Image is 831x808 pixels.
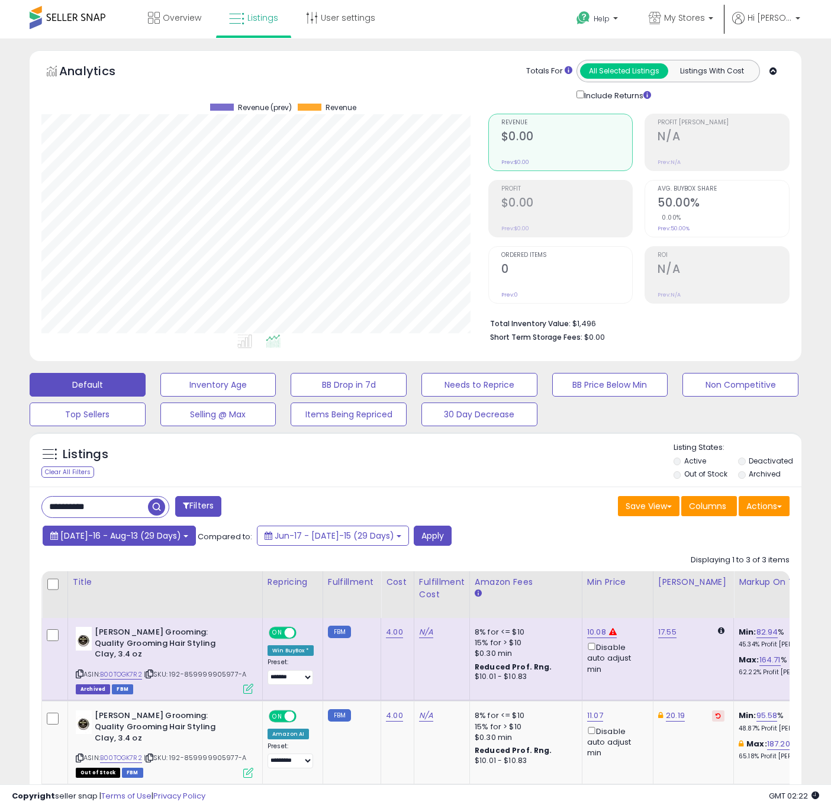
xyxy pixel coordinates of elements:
li: $1,496 [490,316,781,330]
p: Listing States: [674,442,802,453]
a: 10.08 [587,626,606,638]
div: ASIN: [76,627,253,693]
div: Include Returns [568,88,665,102]
small: Prev: 0 [501,291,518,298]
h5: Analytics [59,63,138,82]
div: $0.30 min [475,648,573,659]
a: 4.00 [386,626,403,638]
span: Revenue [326,104,356,112]
small: Prev: 50.00% [658,225,690,232]
button: Needs to Reprice [421,373,537,397]
span: Jun-17 - [DATE]-15 (29 Days) [275,530,394,542]
div: Title [73,576,257,588]
a: Help [567,2,630,38]
small: Amazon Fees. [475,588,482,599]
div: Preset: [268,658,314,685]
b: [PERSON_NAME] Grooming: Quality Grooming Hair Styling Clay, 3.4 oz [95,710,239,746]
span: Listings that have been deleted from Seller Central [76,684,110,694]
span: Revenue [501,120,633,126]
span: Profit [501,186,633,192]
h2: N/A [658,262,789,278]
button: Columns [681,496,737,516]
label: Deactivated [749,456,793,466]
button: 30 Day Decrease [421,403,537,426]
img: 41jq2lmI6CL._SL40_.jpg [76,710,92,734]
b: [PERSON_NAME] Grooming: Quality Grooming Hair Styling Clay, 3.4 oz [95,627,239,663]
a: 82.94 [756,626,778,638]
div: [PERSON_NAME] [658,576,729,588]
button: Jun-17 - [DATE]-15 (29 Days) [257,526,409,546]
span: Revenue (prev) [238,104,292,112]
b: Max: [739,654,759,665]
div: Displaying 1 to 3 of 3 items [691,555,790,566]
div: Win BuyBox * [268,645,314,656]
div: 8% for <= $10 [475,627,573,638]
b: Reduced Prof. Rng. [475,745,552,755]
span: FBM [122,768,143,778]
span: My Stores [664,12,705,24]
a: Hi [PERSON_NAME] [732,12,800,38]
button: Inventory Age [160,373,276,397]
small: Prev: $0.00 [501,159,529,166]
span: Ordered Items [501,252,633,259]
a: Privacy Policy [153,790,205,801]
div: Preset: [268,742,314,769]
b: Min: [739,626,756,638]
div: ASIN: [76,710,253,776]
label: Active [684,456,706,466]
b: Min: [739,710,756,721]
button: Default [30,373,146,397]
a: Terms of Use [101,790,152,801]
h2: 50.00% [658,196,789,212]
span: Columns [689,500,726,512]
strong: Copyright [12,790,55,801]
img: 41jq2lmI6CL._SL40_.jpg [76,627,92,651]
h2: 0 [501,262,633,278]
a: 187.20 [767,738,790,750]
a: B00TOGK7R2 [100,669,142,680]
div: 15% for > $10 [475,722,573,732]
button: Listings With Cost [668,63,756,79]
a: 164.71 [759,654,781,666]
span: 2025-08-14 02:22 GMT [769,790,819,801]
a: 17.55 [658,626,677,638]
button: Save View [618,496,679,516]
span: ON [270,712,285,722]
small: FBM [328,626,351,638]
div: Disable auto adjust min [587,725,644,759]
div: Fulfillment [328,576,376,588]
h2: N/A [658,130,789,146]
div: $10.01 - $10.83 [475,756,573,766]
a: 20.19 [666,710,685,722]
button: [DATE]-16 - Aug-13 (29 Days) [43,526,196,546]
h5: Listings [63,446,108,463]
div: Cost [386,576,409,588]
b: Max: [746,738,767,749]
span: Help [594,14,610,24]
div: Min Price [587,576,648,588]
div: Amazon AI [268,729,309,739]
span: Compared to: [198,531,252,542]
span: All listings that are currently out of stock and unavailable for purchase on Amazon [76,768,120,778]
a: N/A [419,710,433,722]
button: Actions [739,496,790,516]
span: Listings [247,12,278,24]
b: Total Inventory Value: [490,318,571,329]
button: BB Price Below Min [552,373,668,397]
div: Totals For [526,66,572,77]
div: Repricing [268,576,318,588]
span: | SKU: 192-859999905977-A [144,753,246,762]
div: Disable auto adjust min [587,640,644,675]
span: $0.00 [584,331,605,343]
a: N/A [419,626,433,638]
label: Out of Stock [684,469,727,479]
b: Reduced Prof. Rng. [475,662,552,672]
div: Clear All Filters [41,466,94,478]
small: Prev: $0.00 [501,225,529,232]
a: 95.58 [756,710,778,722]
a: B00TOGK7R2 [100,753,142,763]
div: Fulfillment Cost [419,576,465,601]
div: seller snap | | [12,791,205,802]
div: $10.01 - $10.83 [475,672,573,682]
h2: $0.00 [501,130,633,146]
